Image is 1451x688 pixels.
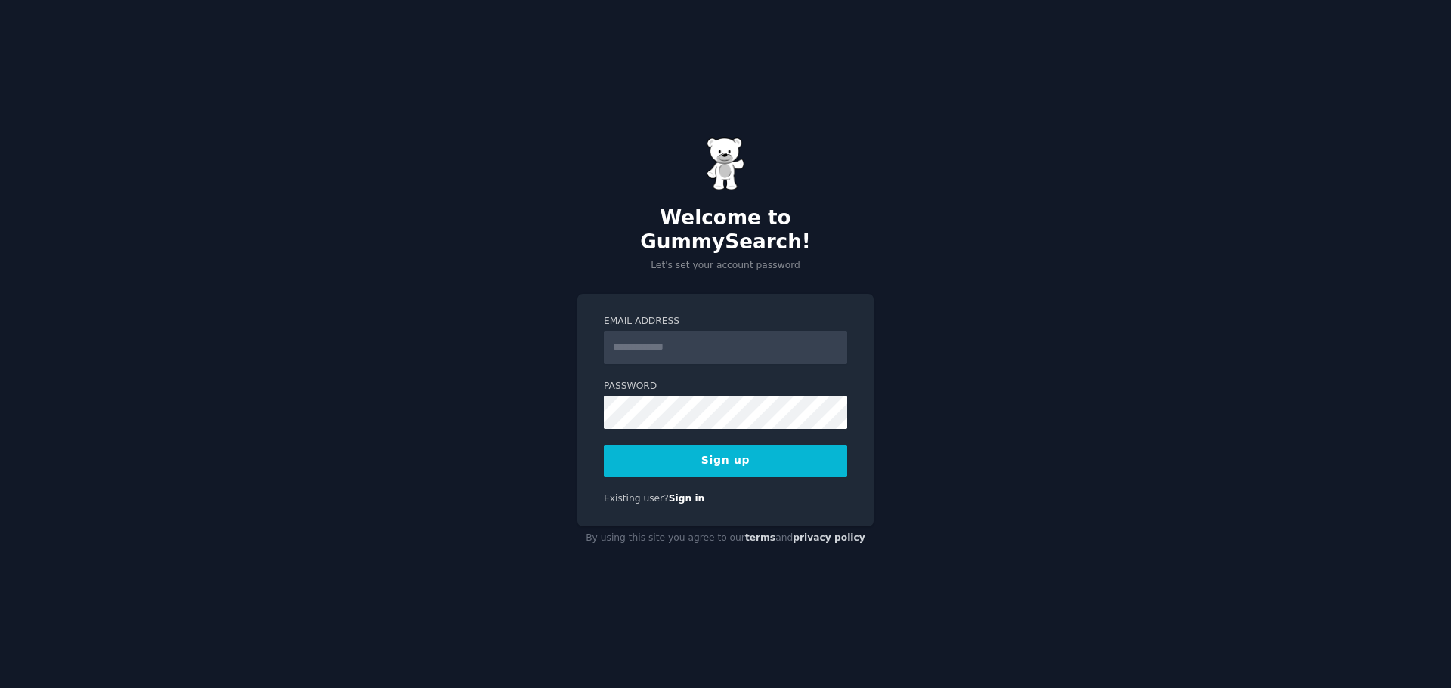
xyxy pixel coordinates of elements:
[707,137,744,190] img: Gummy Bear
[669,493,705,504] a: Sign in
[745,532,775,543] a: terms
[604,445,847,477] button: Sign up
[604,493,669,504] span: Existing user?
[577,259,874,273] p: Let's set your account password
[604,380,847,393] label: Password
[604,315,847,329] label: Email Address
[793,532,865,543] a: privacy policy
[577,526,874,551] div: By using this site you agree to our and
[577,206,874,254] h2: Welcome to GummySearch!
